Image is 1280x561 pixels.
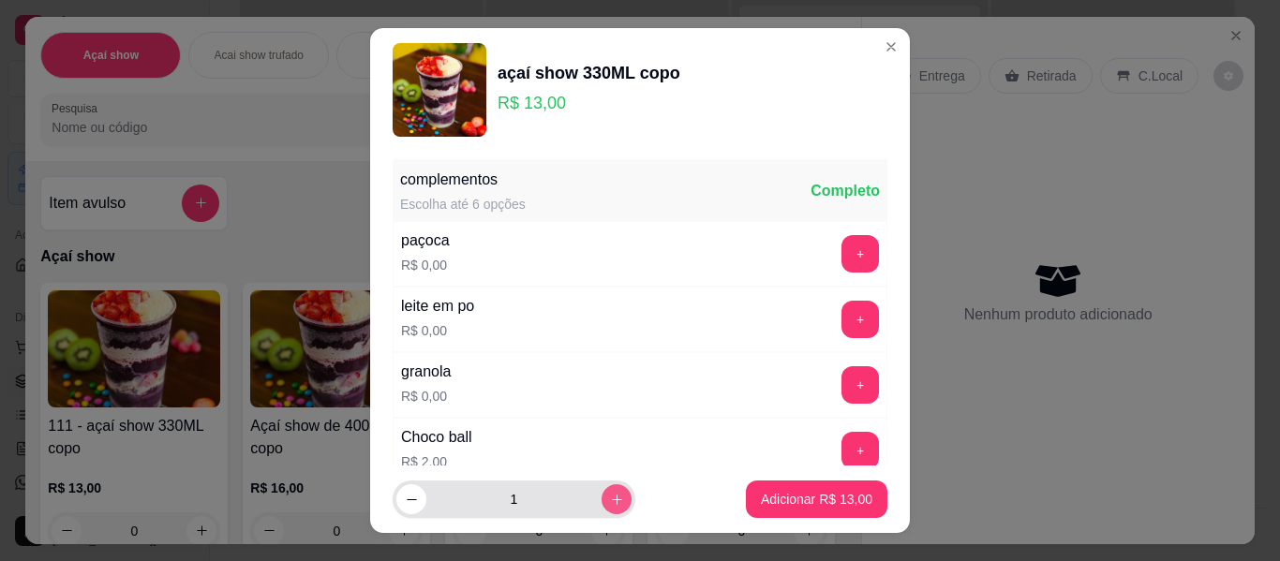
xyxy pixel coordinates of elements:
button: Adicionar R$ 13,00 [746,480,887,518]
div: complementos [400,169,526,191]
button: add [841,432,879,469]
div: paçoca [401,229,450,252]
div: Completo [811,180,880,202]
div: Choco ball [401,426,472,449]
div: açaí show 330ML copo [498,60,680,86]
button: increase-product-quantity [602,484,632,514]
button: decrease-product-quantity [396,484,426,514]
button: add [841,366,879,404]
div: granola [401,361,451,383]
p: R$ 0,00 [401,321,474,340]
button: Close [876,32,906,62]
p: R$ 2,00 [401,452,472,471]
p: R$ 0,00 [401,256,450,274]
img: product-image [393,43,486,137]
p: Adicionar R$ 13,00 [761,490,872,509]
div: Escolha até 6 opções [400,195,526,214]
div: leite em po [401,295,474,317]
button: add [841,301,879,338]
p: R$ 13,00 [498,90,680,116]
button: add [841,235,879,273]
p: R$ 0,00 [401,387,451,406]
